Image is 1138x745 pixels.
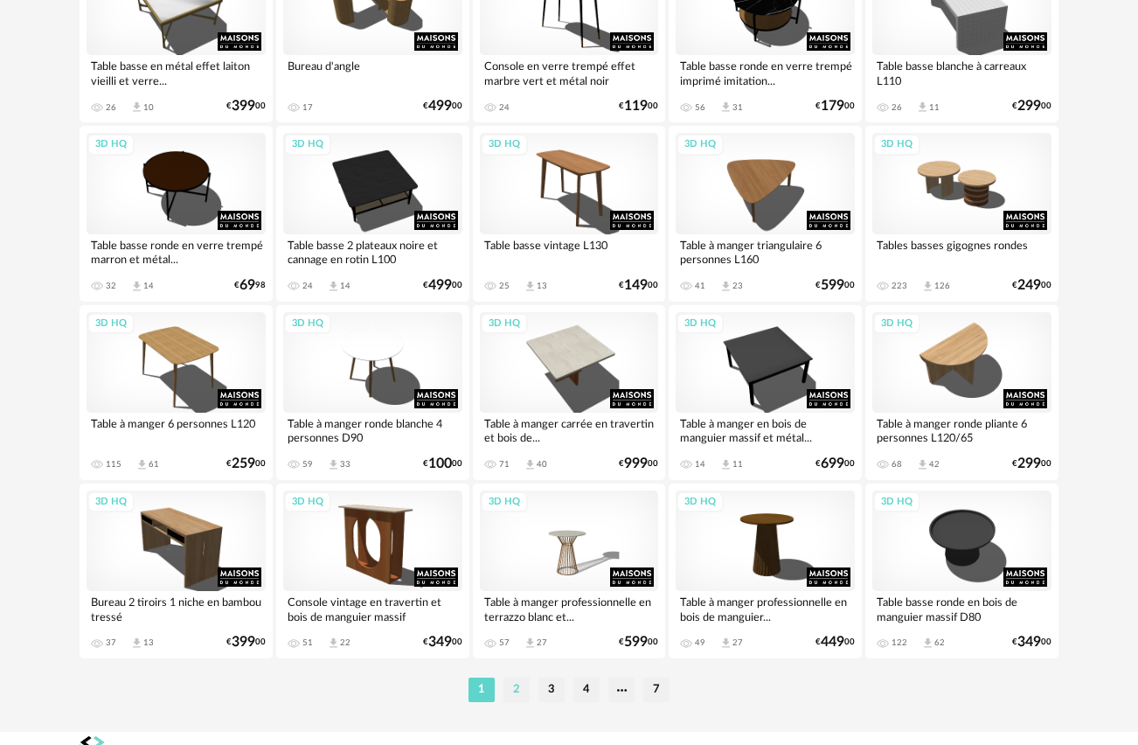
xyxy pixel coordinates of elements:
[524,458,537,471] span: Download icon
[524,637,537,650] span: Download icon
[481,134,528,156] div: 3D HQ
[1012,458,1051,470] div: € 00
[677,491,724,513] div: 3D HQ
[284,313,331,335] div: 3D HQ
[719,280,732,293] span: Download icon
[677,313,724,335] div: 3D HQ
[80,305,273,480] a: 3D HQ Table à manger 6 personnes L120 115 Download icon 61 €25900
[283,591,462,626] div: Console vintage en travertin et bois de manguier massif
[929,102,940,113] div: 11
[732,102,743,113] div: 31
[821,101,844,112] span: 179
[130,101,143,114] span: Download icon
[719,458,732,471] span: Download icon
[130,637,143,650] span: Download icon
[873,491,920,513] div: 3D HQ
[499,637,510,648] div: 57
[226,101,266,112] div: € 00
[423,101,462,112] div: € 00
[135,458,149,471] span: Download icon
[106,637,116,648] div: 37
[732,637,743,648] div: 27
[423,637,462,648] div: € 00
[916,101,929,114] span: Download icon
[1017,101,1041,112] span: 299
[865,484,1058,658] a: 3D HQ Table basse ronde en bois de manguier massif D80 122 Download icon 62 €34900
[669,484,862,658] a: 3D HQ Table à manger professionnelle en bois de manguier... 49 Download icon 27 €44900
[624,458,648,470] span: 999
[872,591,1051,626] div: Table basse ronde en bois de manguier massif D80
[821,280,844,291] span: 599
[302,459,313,470] div: 59
[80,126,273,301] a: 3D HQ Table basse ronde en verre trempé marron et métal... 32 Download icon 14 €6998
[815,637,855,648] div: € 00
[473,305,666,480] a: 3D HQ Table à manger carrée en travertin et bois de... 71 Download icon 40 €99900
[695,102,705,113] div: 56
[537,459,547,470] div: 40
[503,678,530,702] li: 2
[423,458,462,470] div: € 00
[695,281,705,291] div: 41
[480,234,659,269] div: Table basse vintage L130
[624,101,648,112] span: 119
[473,126,666,301] a: 3D HQ Table basse vintage L130 25 Download icon 13 €14900
[106,102,116,113] div: 26
[143,281,154,291] div: 14
[872,55,1051,90] div: Table basse blanche à carreaux L110
[130,280,143,293] span: Download icon
[87,234,266,269] div: Table basse ronde en verre trempé marron et métal...
[87,491,135,513] div: 3D HQ
[695,459,705,470] div: 14
[428,280,452,291] span: 499
[619,101,658,112] div: € 00
[87,55,266,90] div: Table basse en métal effet laiton vieilli et verre...
[499,102,510,113] div: 24
[80,484,273,658] a: 3D HQ Bureau 2 tiroirs 1 niche en bambou tressé 37 Download icon 13 €39900
[892,459,902,470] div: 68
[143,637,154,648] div: 13
[226,637,266,648] div: € 00
[573,678,600,702] li: 4
[480,413,659,448] div: Table à manger carrée en travertin et bois de...
[283,413,462,448] div: Table à manger ronde blanche 4 personnes D90
[302,281,313,291] div: 24
[87,313,135,335] div: 3D HQ
[619,458,658,470] div: € 00
[524,280,537,293] span: Download icon
[480,55,659,90] div: Console en verre trempé effet marbre vert et métal noir
[143,102,154,113] div: 10
[87,413,266,448] div: Table à manger 6 personnes L120
[669,305,862,480] a: 3D HQ Table à manger en bois de manguier massif et métal... 14 Download icon 11 €69900
[327,458,340,471] span: Download icon
[1017,637,1041,648] span: 349
[239,280,255,291] span: 69
[934,281,950,291] div: 126
[327,637,340,650] span: Download icon
[677,134,724,156] div: 3D HQ
[327,280,340,293] span: Download icon
[865,126,1058,301] a: 3D HQ Tables basses gigognes rondes 223 Download icon 126 €24900
[619,280,658,291] div: € 00
[276,126,469,301] a: 3D HQ Table basse 2 plateaux noire et cannage en rotin L100 24 Download icon 14 €49900
[815,101,855,112] div: € 00
[732,459,743,470] div: 11
[302,102,313,113] div: 17
[1012,101,1051,112] div: € 00
[232,458,255,470] span: 259
[499,459,510,470] div: 71
[87,591,266,626] div: Bureau 2 tiroirs 1 niche en bambou tressé
[892,637,907,648] div: 122
[892,102,902,113] div: 26
[284,134,331,156] div: 3D HQ
[1017,458,1041,470] span: 299
[1012,280,1051,291] div: € 00
[537,637,547,648] div: 27
[481,491,528,513] div: 3D HQ
[340,281,350,291] div: 14
[872,413,1051,448] div: Table à manger ronde pliante 6 personnes L120/65
[929,459,940,470] div: 42
[428,101,452,112] span: 499
[821,637,844,648] span: 449
[276,484,469,658] a: 3D HQ Console vintage en travertin et bois de manguier massif 51 Download icon 22 €34900
[283,234,462,269] div: Table basse 2 plateaux noire et cannage en rotin L100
